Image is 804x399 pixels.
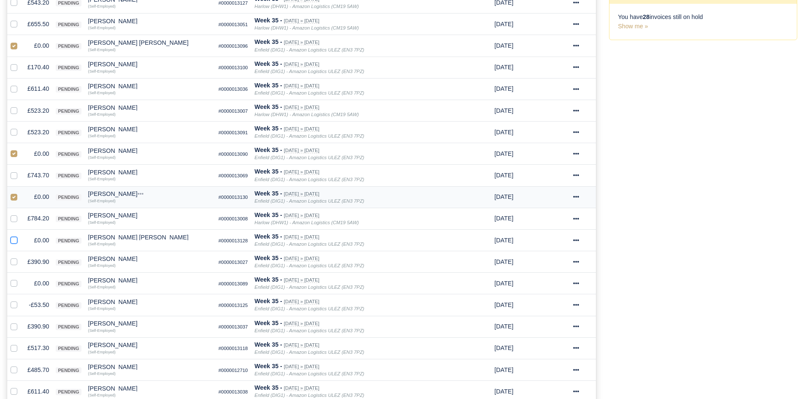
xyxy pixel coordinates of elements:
[284,299,319,304] small: [DATE] » [DATE]
[88,364,212,370] div: [PERSON_NAME]
[88,105,212,111] div: [PERSON_NAME]
[219,368,248,373] small: #0000012710
[24,165,52,186] td: £743.70
[88,134,116,138] small: (Self-Employed)
[495,366,514,373] span: 1 week from now
[56,216,81,222] span: pending
[254,112,359,117] i: Harlow (DHW1) - Amazon Logistics (CM19 5AW)
[88,342,212,348] div: [PERSON_NAME]
[88,350,116,354] small: (Self-Employed)
[254,233,282,240] strong: Week 35 -
[495,215,514,222] span: 1 week from now
[88,18,212,24] div: [PERSON_NAME]
[284,321,319,326] small: [DATE] » [DATE]
[24,316,52,337] td: £390.90
[24,359,52,380] td: £485.70
[652,301,804,399] iframe: Chat Widget
[56,389,81,395] span: pending
[24,57,52,78] td: £170.40
[254,320,282,326] strong: Week 35 -
[254,276,282,283] strong: Week 35 -
[254,4,359,9] i: Harlow (DHW1) - Amazon Logistics (CM19 5AW)
[88,242,116,246] small: (Self-Employed)
[284,191,319,197] small: [DATE] » [DATE]
[88,191,212,197] div: [PERSON_NAME]
[495,129,514,136] span: 1 week from now
[254,82,282,89] strong: Week 35 -
[56,108,81,114] span: pending
[88,299,212,305] div: [PERSON_NAME]
[254,328,364,333] i: Enfield (DIG1) - Amazon Logistics ULEZ (EN3 7PZ)
[284,385,319,391] small: [DATE] » [DATE]
[609,4,797,40] div: You have invoices still on hold
[88,285,116,289] small: (Self-Employed)
[56,86,81,92] span: pending
[254,38,282,45] strong: Week 35 -
[24,337,52,359] td: £517.30
[284,277,319,283] small: [DATE] » [DATE]
[254,168,282,175] strong: Week 35 -
[219,43,248,49] small: #0000013096
[284,213,319,218] small: [DATE] » [DATE]
[24,208,52,229] td: £784.20
[88,320,212,326] div: [PERSON_NAME]
[24,78,52,100] td: £611.40
[88,328,116,333] small: (Self-Employed)
[643,14,650,20] strong: 28
[56,130,81,136] span: pending
[254,190,282,197] strong: Week 35 -
[284,62,319,67] small: [DATE] » [DATE]
[88,48,116,52] small: (Self-Employed)
[88,40,212,46] div: [PERSON_NAME] [PERSON_NAME]
[88,83,212,89] div: [PERSON_NAME]
[88,212,212,218] div: [PERSON_NAME]
[254,133,364,138] i: Enfield (DIG1) - Amazon Logistics ULEZ (EN3 7PZ)
[24,273,52,294] td: £0.00
[495,150,514,157] span: 1 week from now
[56,65,81,71] span: pending
[254,198,364,204] i: Enfield (DIG1) - Amazon Logistics ULEZ (EN3 7PZ)
[88,199,116,203] small: (Self-Employed)
[284,256,319,261] small: [DATE] » [DATE]
[284,342,319,348] small: [DATE] » [DATE]
[495,323,514,330] span: 1 week from now
[24,229,52,251] td: £0.00
[219,346,248,351] small: #0000013118
[219,216,248,221] small: #0000013008
[495,237,514,244] span: 1 week from now
[219,238,248,243] small: #0000013128
[219,152,248,157] small: #0000013090
[254,17,282,24] strong: Week 35 -
[88,256,212,262] div: [PERSON_NAME]
[88,155,116,160] small: (Self-Employed)
[56,151,81,157] span: pending
[56,367,81,374] span: pending
[284,40,319,45] small: [DATE] » [DATE]
[219,173,248,178] small: #0000013069
[56,194,81,201] span: pending
[56,281,81,287] span: pending
[56,43,81,49] span: pending
[219,260,248,265] small: #0000013027
[254,350,364,355] i: Enfield (DIG1) - Amazon Logistics ULEZ (EN3 7PZ)
[88,263,116,268] small: (Self-Employed)
[284,105,319,110] small: [DATE] » [DATE]
[219,130,248,135] small: #0000013091
[254,125,282,132] strong: Week 35 -
[56,345,81,352] span: pending
[284,148,319,153] small: [DATE] » [DATE]
[88,148,212,154] div: [PERSON_NAME]
[56,238,81,244] span: pending
[219,0,248,5] small: #0000013127
[88,177,116,181] small: (Self-Employed)
[219,65,248,70] small: #0000013100
[88,169,212,175] div: [PERSON_NAME]
[24,186,52,208] td: £0.00
[284,83,319,89] small: [DATE] » [DATE]
[219,303,248,308] small: #0000013125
